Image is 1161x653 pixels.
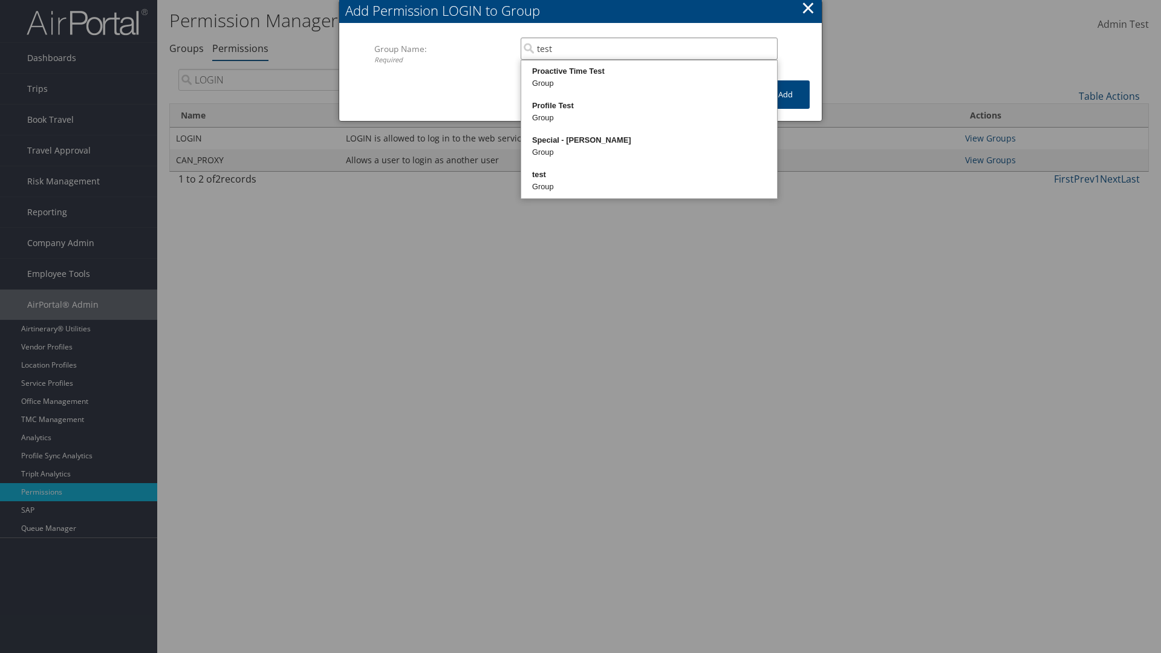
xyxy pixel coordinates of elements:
[523,146,775,158] div: Group
[374,37,512,71] label: Group Name:
[523,169,775,181] div: test
[523,134,775,146] div: Special - [PERSON_NAME]
[523,100,775,112] div: Profile Test
[523,181,775,193] div: Group
[523,77,775,89] div: Group
[523,65,775,77] div: Proactive Time Test
[521,37,778,60] input: Search Group...
[374,55,512,65] div: Required
[345,1,822,20] div: Add Permission LOGIN to Group
[761,80,810,109] button: Add
[523,112,775,124] div: Group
